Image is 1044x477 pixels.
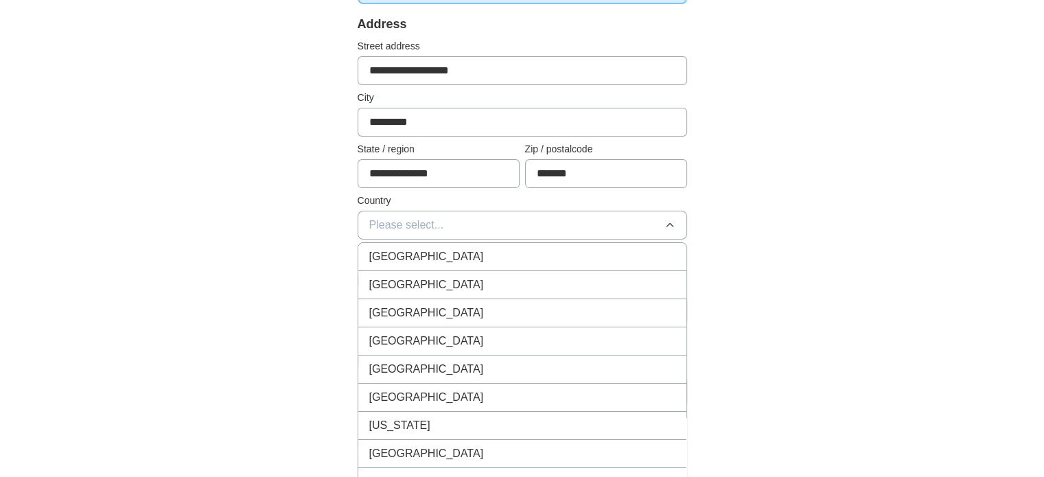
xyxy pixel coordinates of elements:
label: Street address [358,39,687,54]
span: [US_STATE] [369,417,430,434]
span: [GEOGRAPHIC_DATA] [369,305,484,321]
span: [GEOGRAPHIC_DATA] [369,389,484,406]
span: [GEOGRAPHIC_DATA] [369,445,484,462]
label: Zip / postalcode [525,142,687,156]
span: [GEOGRAPHIC_DATA] [369,248,484,265]
span: Please select... [369,217,444,233]
div: Address [358,15,687,34]
label: City [358,91,687,105]
label: State / region [358,142,520,156]
label: Country [358,194,687,208]
span: [GEOGRAPHIC_DATA] [369,333,484,349]
button: Please select... [358,211,687,240]
span: [GEOGRAPHIC_DATA] [369,361,484,377]
span: [GEOGRAPHIC_DATA] [369,277,484,293]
